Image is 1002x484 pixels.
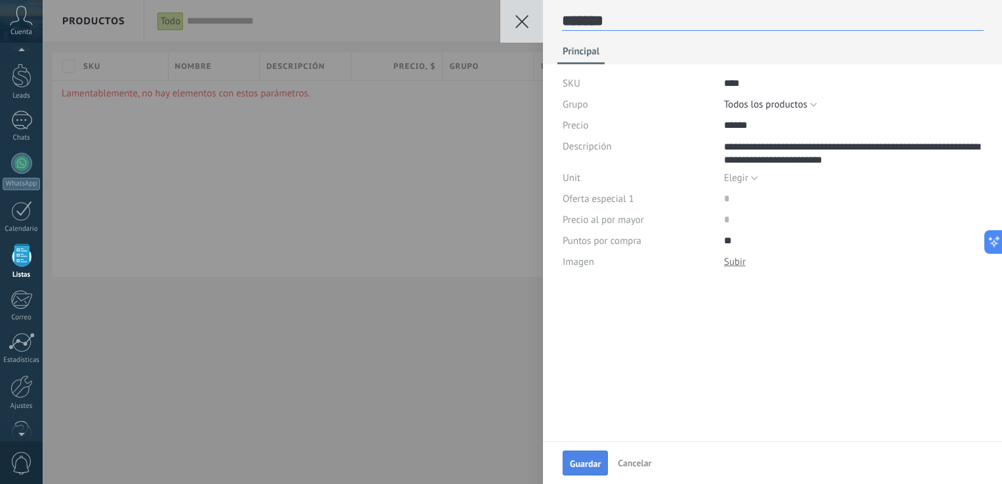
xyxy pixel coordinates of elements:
[3,271,41,279] div: Listas
[570,459,601,468] span: Guardar
[3,313,41,322] div: Correo
[563,100,588,110] span: Grupo
[612,453,656,473] button: Cancelar
[618,457,651,469] span: Cancelar
[724,167,758,188] button: Elegir
[3,225,41,233] div: Calendario
[3,356,41,365] div: Estadísticas
[563,173,580,183] span: Unit
[563,236,641,246] span: Puntos por compra
[563,230,714,251] div: Puntos por compra
[563,167,714,188] div: Unit
[563,194,634,204] span: Oferta especial 1
[724,94,817,115] button: Todos los productos
[563,73,714,94] div: SKU
[563,45,599,64] span: Principal
[563,121,588,131] span: Precio
[563,136,714,157] div: Descripción
[563,451,608,475] button: Guardar
[10,28,32,37] span: Cuenta
[724,98,807,111] span: Todos los productos
[563,188,714,209] div: Oferta especial 1
[563,115,714,136] div: Precio
[3,92,41,100] div: Leads
[563,215,644,225] span: Precio al por mayor
[3,402,41,411] div: Ajustes
[563,142,612,151] span: Descripción
[3,134,41,142] div: Chats
[563,257,594,267] span: Imagen
[563,251,714,272] div: Imagen
[563,94,714,115] div: Grupo
[563,209,714,230] div: Precio al por mayor
[724,172,748,184] span: Elegir
[563,79,580,89] span: SKU
[3,178,40,190] div: WhatsApp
